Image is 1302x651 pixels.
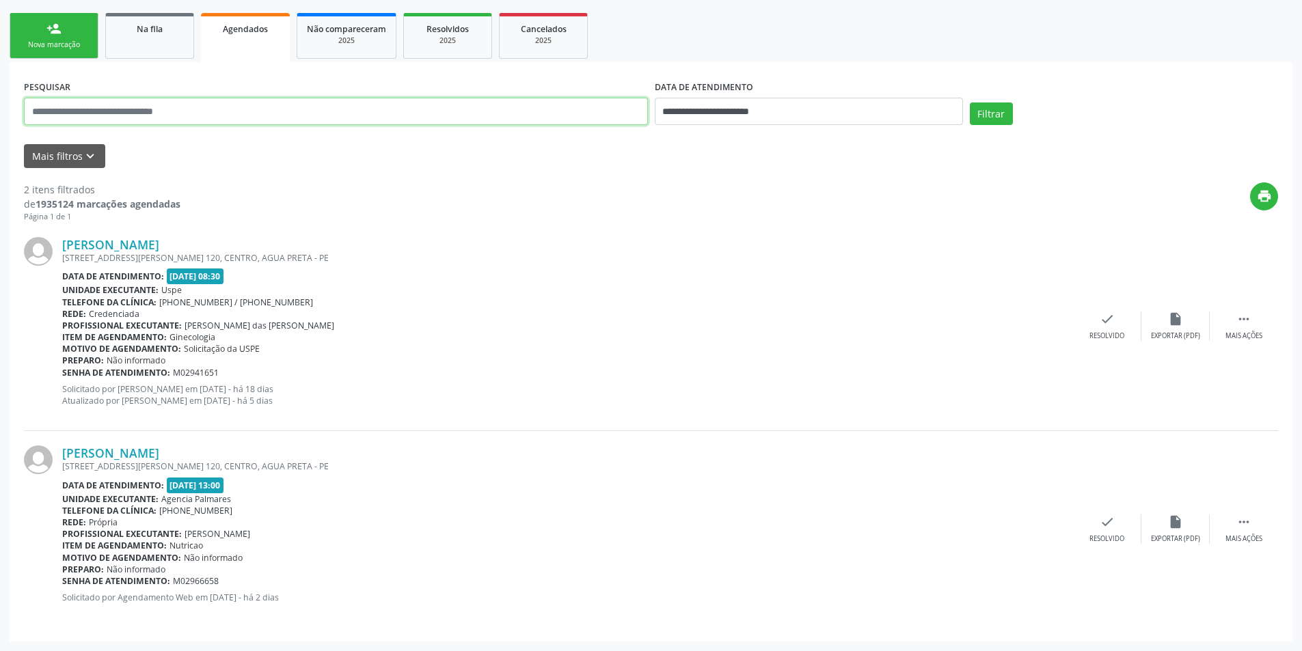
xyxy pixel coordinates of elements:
[1089,331,1124,341] div: Resolvido
[62,284,159,296] b: Unidade executante:
[307,23,386,35] span: Não compareceram
[62,331,167,343] b: Item de agendamento:
[167,268,224,284] span: [DATE] 08:30
[159,505,232,516] span: [PHONE_NUMBER]
[655,77,753,98] label: DATA DE ATENDIMENTO
[1168,514,1183,529] i: insert_drive_file
[1089,534,1124,544] div: Resolvido
[970,102,1013,126] button: Filtrar
[24,182,180,197] div: 2 itens filtrados
[184,343,260,355] span: Solicitação da USPE
[426,23,469,35] span: Resolvidos
[1236,311,1251,327] i: 
[62,445,159,460] a: [PERSON_NAME]
[413,36,482,46] div: 2025
[62,252,1073,264] div: [STREET_ADDRESS][PERSON_NAME] 120, CENTRO, AGUA PRETA - PE
[36,197,180,210] strong: 1935124 marcações agendadas
[20,40,88,50] div: Nova marcação
[62,343,181,355] b: Motivo de agendamento:
[24,144,105,168] button: Mais filtroskeyboard_arrow_down
[62,552,181,564] b: Motivo de agendamento:
[62,320,182,331] b: Profissional executante:
[62,367,170,378] b: Senha de atendimento:
[62,383,1073,406] p: Solicitado por [PERSON_NAME] em [DATE] - há 18 dias Atualizado por [PERSON_NAME] em [DATE] - há 5...
[1225,331,1262,341] div: Mais ações
[167,477,224,493] span: [DATE] 13:00
[24,197,180,211] div: de
[62,237,159,252] a: [PERSON_NAME]
[161,284,182,296] span: Uspe
[1151,534,1200,544] div: Exportar (PDF)
[1168,311,1183,327] i: insert_drive_file
[184,552,243,564] span: Não informado
[24,445,53,474] img: img
[137,23,163,35] span: Na fila
[83,149,98,164] i: keyboard_arrow_down
[223,23,268,35] span: Agendados
[307,36,386,46] div: 2025
[62,564,104,575] b: Preparo:
[173,367,219,378] span: M02941651
[62,505,157,516] b: Telefone da clínica:
[107,564,165,575] span: Não informado
[62,592,1073,603] p: Solicitado por Agendamento Web em [DATE] - há 2 dias
[1250,182,1278,210] button: print
[62,575,170,587] b: Senha de atendimento:
[1225,534,1262,544] div: Mais ações
[62,516,86,528] b: Rede:
[62,296,157,308] b: Telefone da clínica:
[185,528,250,540] span: [PERSON_NAME]
[169,540,203,551] span: Nutricao
[107,355,165,366] span: Não informado
[1100,514,1115,529] i: check
[24,211,180,223] div: Página 1 de 1
[1236,514,1251,529] i: 
[62,460,1073,472] div: [STREET_ADDRESS][PERSON_NAME] 120, CENTRO, AGUA PRETA - PE
[185,320,334,331] span: [PERSON_NAME] das [PERSON_NAME]
[173,575,219,587] span: M02966658
[62,493,159,505] b: Unidade executante:
[62,308,86,320] b: Rede:
[521,23,567,35] span: Cancelados
[89,516,118,528] span: Própria
[161,493,231,505] span: Agencia Palmares
[24,77,70,98] label: PESQUISAR
[159,296,313,308] span: [PHONE_NUMBER] / [PHONE_NUMBER]
[1257,189,1272,204] i: print
[89,308,139,320] span: Credenciada
[1100,311,1115,327] i: check
[24,237,53,266] img: img
[62,528,182,540] b: Profissional executante:
[62,540,167,551] b: Item de agendamento:
[62,480,164,491] b: Data de atendimento:
[62,271,164,282] b: Data de atendimento:
[46,21,62,36] div: person_add
[62,355,104,366] b: Preparo:
[169,331,215,343] span: Ginecologia
[1151,331,1200,341] div: Exportar (PDF)
[509,36,578,46] div: 2025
